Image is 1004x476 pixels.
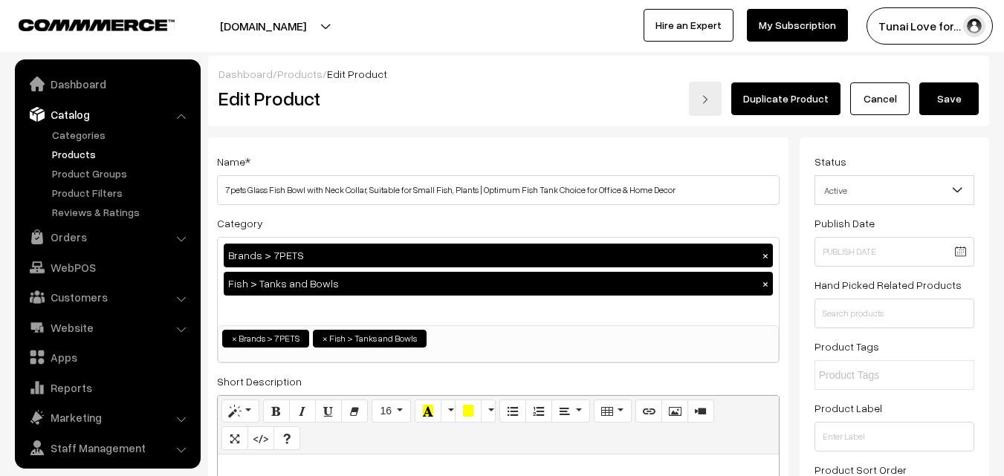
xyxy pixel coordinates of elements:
[277,68,323,80] a: Products
[19,15,149,33] a: COMMMERCE
[217,215,263,231] label: Category
[19,344,195,371] a: Apps
[168,7,358,45] button: [DOMAIN_NAME]
[481,400,496,423] button: More Color
[814,175,974,205] span: Active
[327,68,387,80] span: Edit Product
[224,244,773,267] div: Brands > 7PETS
[594,400,632,423] button: Table
[814,299,974,328] input: Search products
[247,426,274,450] button: Code View
[814,215,875,231] label: Publish Date
[19,284,195,310] a: Customers
[48,166,195,181] a: Product Groups
[814,237,974,267] input: Publish Date
[687,400,714,423] button: Video
[455,400,482,423] button: Background Color
[525,400,552,423] button: Ordered list (CTRL+SHIFT+NUM8)
[919,82,979,115] button: Save
[218,66,979,82] div: / /
[19,71,195,97] a: Dashboard
[814,400,882,416] label: Product Label
[313,330,427,348] li: Fish > Tanks and Bowls
[731,82,841,115] a: Duplicate Product
[814,422,974,451] input: Enter Label
[499,400,526,423] button: Unordered list (CTRL+SHIFT+NUM7)
[644,9,733,42] a: Hire an Expert
[48,146,195,162] a: Products
[815,177,974,203] span: Active
[19,434,195,461] a: Staff Management
[48,185,195,200] a: Product Filters
[217,374,302,389] label: Short Description
[814,277,962,293] label: Hand Picked Related Products
[551,400,589,423] button: Paragraph
[372,400,411,423] button: Font Size
[48,127,195,143] a: Categories
[867,7,993,45] button: Tunai Love for…
[341,400,368,423] button: Remove Font Style (CTRL+\)
[701,95,710,104] img: right-arrow.png
[273,426,300,450] button: Help
[221,426,248,450] button: Full Screen
[661,400,688,423] button: Picture
[315,400,342,423] button: Underline (CTRL+U)
[232,332,237,345] span: ×
[415,400,441,423] button: Recent Color
[814,339,879,354] label: Product Tags
[19,101,195,128] a: Catalog
[819,368,949,383] input: Product Tags
[217,175,780,205] input: Name
[224,272,773,296] div: Fish > Tanks and Bowls
[19,224,195,250] a: Orders
[850,82,910,115] a: Cancel
[814,154,846,169] label: Status
[635,400,662,423] button: Link (CTRL+K)
[380,405,392,417] span: 16
[218,68,273,80] a: Dashboard
[441,400,456,423] button: More Color
[217,154,250,169] label: Name
[218,87,522,110] h2: Edit Product
[19,374,195,401] a: Reports
[263,400,290,423] button: Bold (CTRL+B)
[759,277,772,290] button: ×
[759,249,772,262] button: ×
[222,330,309,348] li: Brands > 7PETS
[747,9,848,42] a: My Subscription
[289,400,316,423] button: Italic (CTRL+I)
[221,400,259,423] button: Style
[19,404,195,431] a: Marketing
[48,204,195,220] a: Reviews & Ratings
[19,314,195,341] a: Website
[323,332,328,345] span: ×
[19,19,175,30] img: COMMMERCE
[19,254,195,281] a: WebPOS
[963,15,985,37] img: user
